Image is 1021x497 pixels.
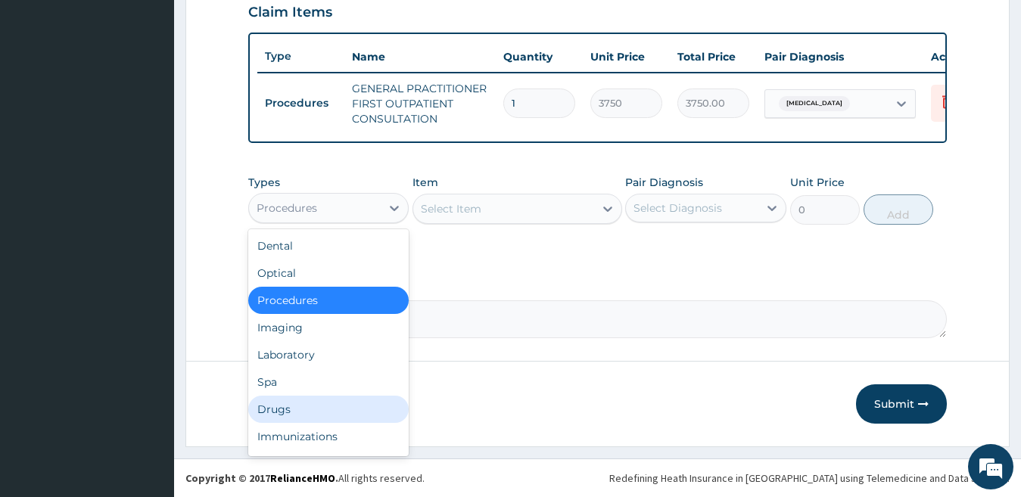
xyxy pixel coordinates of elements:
th: Actions [923,42,999,72]
div: Optical [248,259,409,287]
div: Laboratory [248,341,409,368]
th: Pair Diagnosis [757,42,923,72]
span: [MEDICAL_DATA] [779,96,850,111]
label: Comment [248,279,948,292]
div: Procedures [257,200,317,216]
div: Imaging [248,314,409,341]
h3: Claim Items [248,5,332,21]
button: Submit [856,384,947,424]
label: Pair Diagnosis [625,175,703,190]
td: GENERAL PRACTITIONER FIRST OUTPATIENT CONSULTATION [344,73,496,134]
div: Select Diagnosis [633,200,722,216]
td: Procedures [257,89,344,117]
div: Others [248,450,409,477]
th: Name [344,42,496,72]
th: Type [257,42,344,70]
div: Spa [248,368,409,396]
div: Select Item [421,201,481,216]
strong: Copyright © 2017 . [185,471,338,485]
footer: All rights reserved. [174,458,1021,497]
img: d_794563401_company_1708531726252_794563401 [28,76,61,113]
div: Dental [248,232,409,259]
button: Add [864,194,933,225]
div: Immunizations [248,423,409,450]
div: Minimize live chat window [248,8,285,44]
th: Quantity [496,42,583,72]
div: Redefining Heath Insurance in [GEOGRAPHIC_DATA] using Telemedicine and Data Science! [609,471,1010,486]
div: Drugs [248,396,409,423]
th: Total Price [670,42,757,72]
div: Chat with us now [79,85,254,104]
label: Types [248,176,280,189]
div: Procedures [248,287,409,314]
label: Unit Price [790,175,845,190]
textarea: Type your message and hit 'Enter' [8,334,288,387]
span: We're online! [88,151,209,303]
th: Unit Price [583,42,670,72]
a: RelianceHMO [270,471,335,485]
label: Item [412,175,438,190]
